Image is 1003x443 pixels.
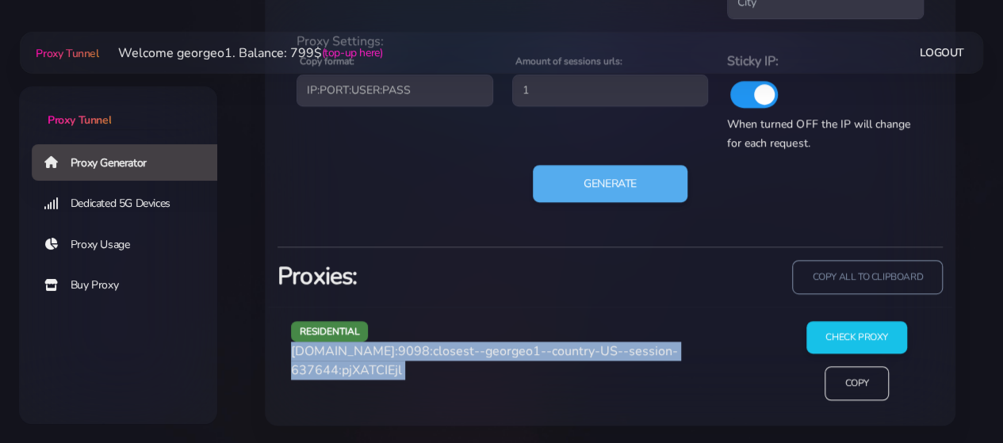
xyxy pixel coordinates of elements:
[32,267,230,304] a: Buy Proxy
[32,144,230,181] a: Proxy Generator
[99,44,383,63] li: Welcome georgeo1. Balance: 799$
[926,366,983,423] iframe: Webchat Widget
[32,185,230,222] a: Dedicated 5G Devices
[32,227,230,263] a: Proxy Usage
[291,321,369,341] span: residential
[291,342,678,379] span: [DOMAIN_NAME]:9098:closest--georgeo1--country-US--session-637644:pjXATCIEjl
[48,113,111,128] span: Proxy Tunnel
[920,38,964,67] a: Logout
[533,165,687,203] button: Generate
[322,44,383,61] a: (top-up here)
[727,116,909,151] span: When turned OFF the IP will change for each request.
[36,46,98,61] span: Proxy Tunnel
[792,260,943,294] input: copy all to clipboard
[278,260,601,292] h3: Proxies:
[825,366,888,400] input: Copy
[806,321,907,353] input: Check Proxy
[33,40,98,66] a: Proxy Tunnel
[19,86,217,128] a: Proxy Tunnel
